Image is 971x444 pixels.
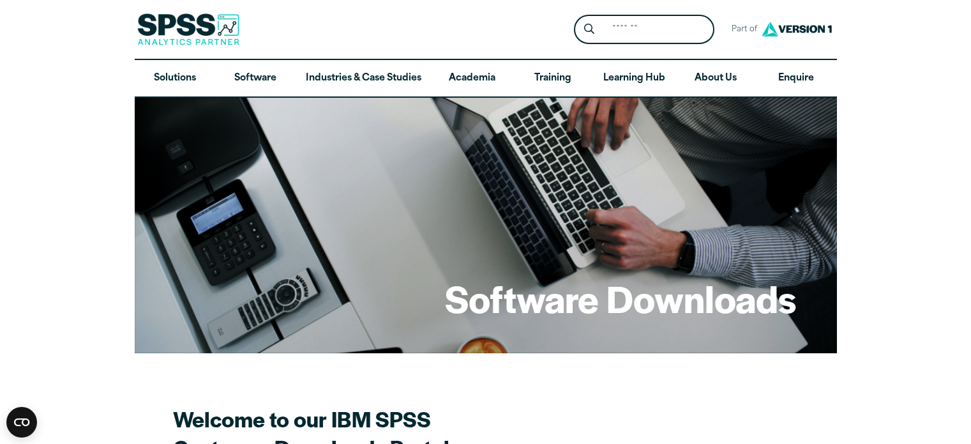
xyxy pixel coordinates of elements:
a: Enquire [756,60,836,97]
div: CookieBot Widget Contents [6,407,37,438]
nav: Desktop version of site main menu [135,60,837,97]
img: Version1 Logo [758,17,835,41]
img: SPSS Analytics Partner [137,13,239,45]
h1: Software Downloads [445,273,796,323]
a: Academia [432,60,512,97]
svg: Search magnifying glass icon [584,24,594,34]
a: Training [512,60,592,97]
button: Search magnifying glass icon [577,18,601,42]
a: Learning Hub [593,60,675,97]
a: Software [215,60,296,97]
span: Part of [725,20,758,39]
svg: CookieBot Widget Icon [6,407,37,438]
a: Industries & Case Studies [296,60,432,97]
form: Site Header Search Form [574,15,714,45]
button: Open CMP widget [6,407,37,438]
a: About Us [675,60,756,97]
a: Solutions [135,60,215,97]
